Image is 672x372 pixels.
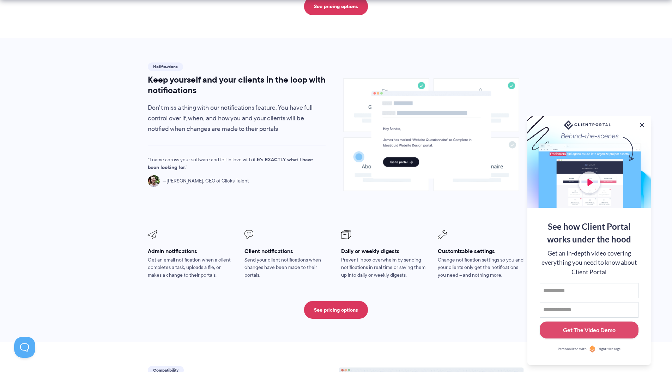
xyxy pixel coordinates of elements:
button: Get The Video Demo [540,322,638,339]
p: I came across your software and fell in love with it. [148,156,314,172]
div: Get The Video Demo [563,326,616,334]
p: Send your client notifications when changes have been made to their portals. [244,256,331,280]
p: Get an email notification when a client completes a task, uploads a file, or makes a change to th... [148,256,235,280]
p: Prevent inbox overwhelm by sending notifications in real time or saving them up into daily or wee... [341,256,428,280]
span: Personalized with [558,346,587,352]
span: [PERSON_NAME], CEO of Clicks Talent [163,177,249,185]
h3: Customizable settings [438,247,525,255]
span: RightMessage [598,346,620,352]
h3: Client notifications [244,247,331,255]
h2: Keep yourself and your clients in the loop with notifications [148,74,326,96]
p: Don’t miss a thing with our notifications feature. You have full control over if, when, and how y... [148,103,326,134]
img: Personalized with RightMessage [589,346,596,353]
h3: Daily or weekly digests [341,247,428,255]
p: Change notification settings so you and your clients only get the notifications you need – and no... [438,256,525,280]
div: Get an in-depth video covering everything you need to know about Client Portal [540,249,638,277]
div: See how Client Portal works under the hood [540,220,638,246]
strong: It's EXACTLY what I have been looking for. [148,156,313,171]
span: Notifications [148,62,183,71]
h3: Admin notifications [148,247,235,255]
iframe: Toggle Customer Support [14,337,35,358]
a: Personalized withRightMessage [540,346,638,353]
a: See pricing options [304,301,368,319]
